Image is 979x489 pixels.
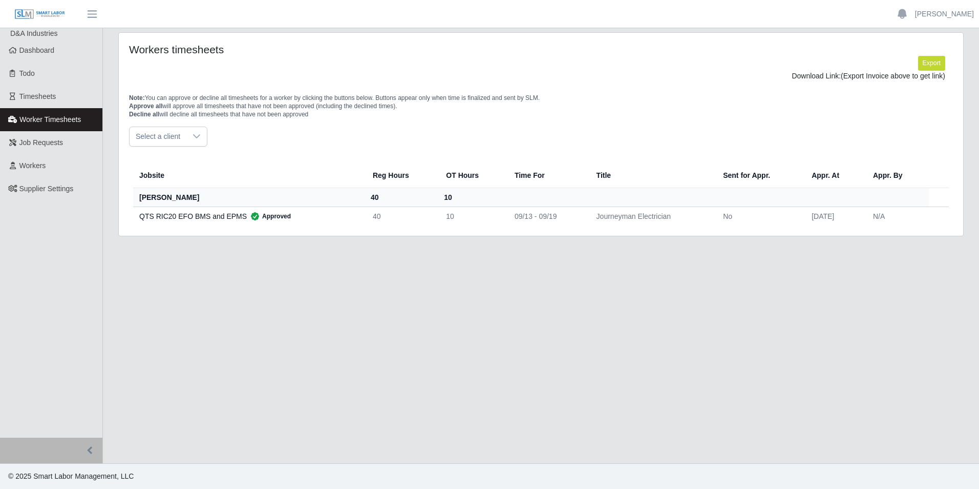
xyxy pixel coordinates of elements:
[365,163,438,188] th: Reg Hours
[365,188,438,207] th: 40
[918,56,945,70] button: Export
[247,211,291,221] span: Approved
[19,46,55,54] span: Dashboard
[10,29,58,37] span: D&A Industries
[129,103,162,110] span: Approve all
[365,207,438,226] td: 40
[19,69,35,77] span: Todo
[8,472,134,480] span: © 2025 Smart Labor Management, LLC
[438,163,506,188] th: OT Hours
[19,138,63,147] span: Job Requests
[715,163,803,188] th: Sent for Appr.
[19,115,81,124] span: Worker Timesheets
[129,94,145,101] span: Note:
[129,43,463,56] h4: Workers timesheets
[588,207,715,226] td: Journeyman Electrician
[438,207,506,226] td: 10
[133,163,365,188] th: Jobsite
[588,163,715,188] th: Title
[130,127,186,146] span: Select a client
[129,111,159,118] span: Decline all
[133,188,365,207] th: [PERSON_NAME]
[506,163,588,188] th: Time For
[137,71,945,81] div: Download Link:
[803,207,865,226] td: [DATE]
[19,185,74,193] span: Supplier Settings
[715,207,803,226] td: No
[915,9,974,19] a: [PERSON_NAME]
[506,207,588,226] td: 09/13 - 09/19
[129,94,953,118] p: You can approve or decline all timesheets for a worker by clicking the buttons below. Buttons app...
[438,188,506,207] th: 10
[803,163,865,188] th: Appr. At
[19,161,46,170] span: Workers
[19,92,56,100] span: Timesheets
[139,211,356,221] div: QTS RIC20 EFO BMS and EPMS
[865,207,929,226] td: N/A
[841,72,945,80] span: (Export Invoice above to get link)
[14,9,66,20] img: SLM Logo
[865,163,929,188] th: Appr. By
